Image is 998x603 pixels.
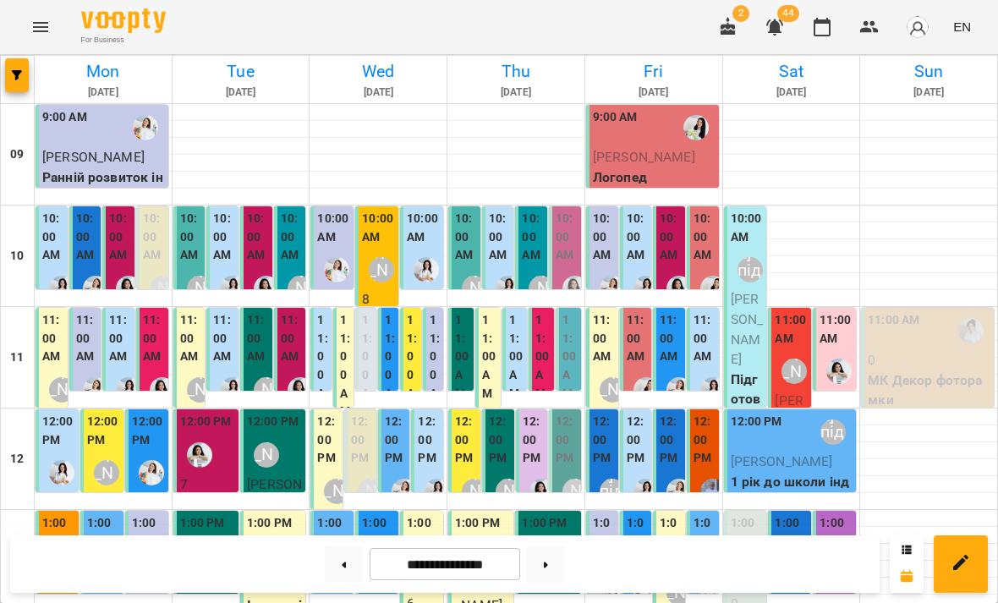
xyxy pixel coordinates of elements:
[522,210,544,265] label: 10:00 AM
[509,311,524,403] label: 11:00 AM
[254,276,279,301] img: Анна Білан
[281,210,303,265] label: 10:00 AM
[213,210,235,265] label: 10:00 AM
[775,311,808,348] label: 11:00 AM
[482,311,497,403] label: 11:00 AM
[731,370,764,529] p: Підготовка до школи ПО ВИХІДНИМ
[42,149,145,165] span: [PERSON_NAME]
[489,210,511,265] label: 10:00 AM
[10,348,24,367] h6: 11
[731,291,764,367] span: [PERSON_NAME]
[562,276,588,301] div: Анна Білан
[143,210,165,265] label: 10:00 AM
[288,377,313,403] img: Анна Білан
[187,276,212,301] div: Міс Анастасія
[660,311,682,366] label: 11:00 AM
[220,276,245,301] img: Каріна
[94,460,119,485] div: Аліна Арт
[414,257,439,282] img: Каріна
[418,413,440,468] label: 12:00 PM
[523,413,545,468] label: 12:00 PM
[116,276,141,301] img: Анна Білан
[738,257,763,282] div: Анна підготовка до школи
[593,514,615,569] label: 1:00 PM
[407,311,417,420] label: 11:00 AM
[593,210,615,265] label: 10:00 AM
[455,210,477,265] label: 10:00 AM
[683,115,709,140] img: Роксолана
[150,377,175,403] img: Анна Білан
[694,311,716,366] label: 11:00 AM
[132,514,165,551] label: 1:00 PM
[726,85,858,101] h6: [DATE]
[775,514,808,551] label: 1:00 PM
[700,377,726,403] img: Каріна
[385,311,395,420] label: 11:00 AM
[726,58,858,85] h6: Sat
[600,377,625,403] div: Наталя Гредасова
[392,479,417,504] div: Юлія Масющенко
[562,311,578,403] label: 11:00 AM
[340,311,350,420] label: 11:00 AM
[109,210,131,265] label: 10:00 AM
[666,377,692,403] img: Юлія Масющенко
[324,479,349,504] div: Наталя Гредасова
[820,419,846,445] div: Анна підготовка до школи
[489,413,511,468] label: 12:00 PM
[958,318,984,343] img: Іванна
[731,413,782,431] label: 12:00 PM
[627,514,649,569] label: 1:00 PM
[76,311,98,366] label: 11:00 AM
[775,392,808,469] span: [PERSON_NAME]
[254,377,279,403] div: Міс Анастасія
[42,210,64,265] label: 10:00 AM
[132,413,165,449] label: 12:00 PM
[180,413,232,431] label: 12:00 PM
[87,413,120,449] label: 12:00 PM
[187,442,212,468] img: Анна Білан
[213,311,235,366] label: 11:00 AM
[254,442,279,468] div: Міс Анастасія
[385,413,407,468] label: 12:00 PM
[633,479,659,504] img: Каріна
[455,514,500,533] label: 1:00 PM
[187,377,212,403] div: Наталя Гредасова
[660,514,682,569] label: 1:00 PM
[496,276,521,301] img: Каріна
[180,514,225,533] label: 1:00 PM
[312,58,444,85] h6: Wed
[820,311,853,348] label: 11:00 AM
[87,514,120,551] label: 1:00 PM
[139,460,164,485] img: Юлія Масющенко
[694,210,716,265] label: 10:00 AM
[362,514,395,551] label: 1:00 PM
[49,377,74,403] div: Наталя Гредасова
[946,11,978,42] button: EN
[953,18,971,36] span: EN
[407,514,440,551] label: 1:00 PM
[556,210,578,265] label: 10:00 AM
[666,479,692,504] img: Юлія Масющенко
[863,58,995,85] h6: Sun
[133,115,158,140] img: Юлія Масющенко
[633,377,659,403] div: Роксолана
[312,85,444,101] h6: [DATE]
[627,413,649,468] label: 12:00 PM
[49,460,74,485] div: Каріна
[10,450,24,469] h6: 12
[37,85,169,101] h6: [DATE]
[362,289,395,310] p: 8
[324,257,349,282] img: Юлія Масющенко
[633,276,659,301] img: Каріна
[529,479,555,504] img: Анна Білан
[826,359,852,384] div: Анна Білан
